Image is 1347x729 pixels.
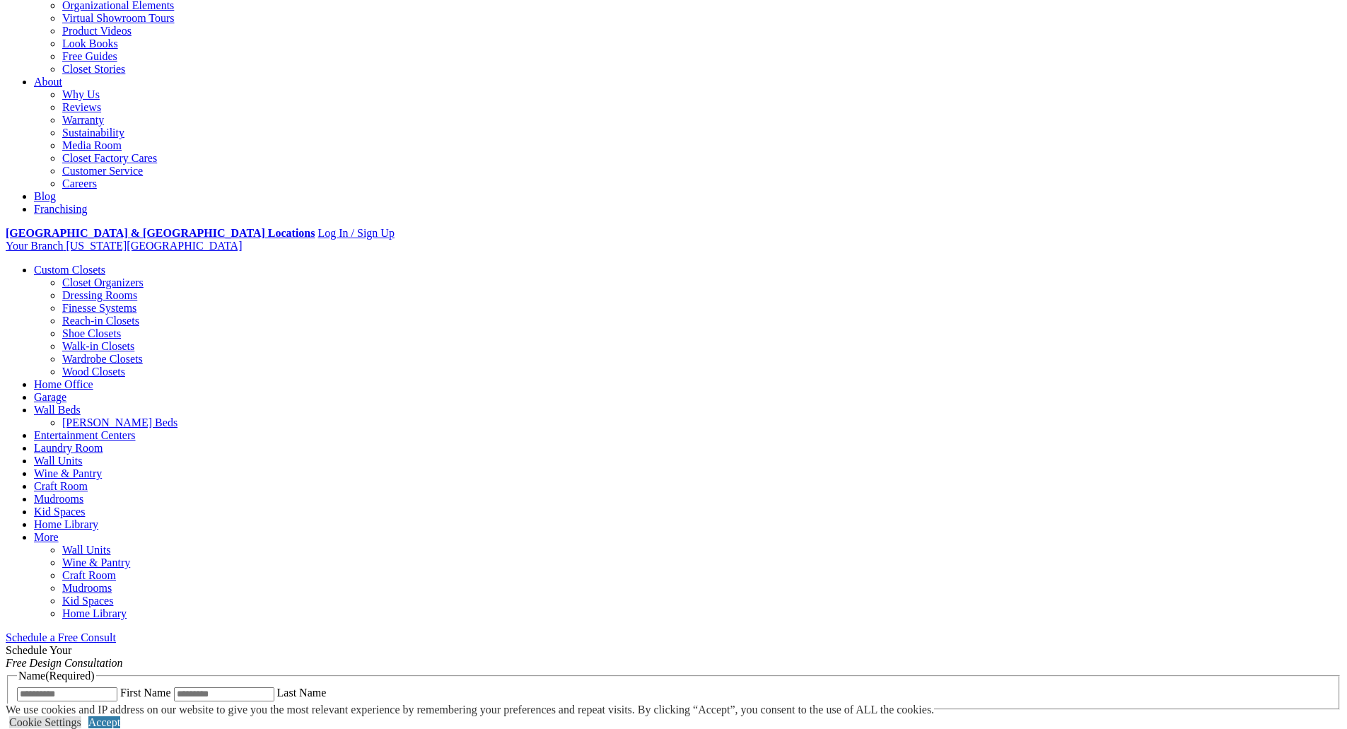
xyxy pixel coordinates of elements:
a: Schedule a Free Consult (opens a dropdown menu) [6,631,116,643]
label: First Name [120,687,171,699]
a: Free Guides [62,50,117,62]
a: Wood Closets [62,366,125,378]
a: Kid Spaces [62,595,113,607]
a: Reach-in Closets [62,315,139,327]
a: Mudrooms [62,582,112,594]
a: Craft Room [34,480,88,492]
a: Media Room [62,139,122,151]
a: Blog [34,190,56,202]
a: Garage [34,391,66,403]
a: Kid Spaces [34,506,85,518]
a: Your Branch [US_STATE][GEOGRAPHIC_DATA] [6,240,242,252]
span: Schedule Your [6,644,123,669]
em: Free Design Consultation [6,657,123,669]
a: Wall Beds [34,404,81,416]
span: Your Branch [6,240,63,252]
a: Why Us [62,88,100,100]
a: Mudrooms [34,493,83,505]
a: Wardrobe Closets [62,353,143,365]
a: Careers [62,177,97,189]
a: Closet Factory Cares [62,152,157,164]
a: Closet Stories [62,63,125,75]
a: Home Library [62,607,127,619]
a: Entertainment Centers [34,429,136,441]
a: Craft Room [62,569,116,581]
a: [GEOGRAPHIC_DATA] & [GEOGRAPHIC_DATA] Locations [6,227,315,239]
a: Home Office [34,378,93,390]
legend: Name [17,670,96,682]
label: Last Name [277,687,327,699]
a: Shoe Closets [62,327,121,339]
span: [US_STATE][GEOGRAPHIC_DATA] [66,240,242,252]
a: Wine & Pantry [62,556,130,568]
a: Wall Units [34,455,82,467]
a: Sustainability [62,127,124,139]
a: Virtual Showroom Tours [62,12,175,24]
a: Wine & Pantry [34,467,102,479]
a: Walk-in Closets [62,340,134,352]
a: Look Books [62,37,118,49]
a: Reviews [62,101,101,113]
a: Home Library [34,518,98,530]
a: Log In / Sign Up [317,227,394,239]
a: About [34,76,62,88]
span: (Required) [45,670,94,682]
a: Warranty [62,114,104,126]
a: [PERSON_NAME] Beds [62,416,177,428]
a: Cookie Settings [9,716,81,728]
a: Finesse Systems [62,302,136,314]
a: Wall Units [62,544,110,556]
a: Product Videos [62,25,132,37]
div: We use cookies and IP address on our website to give you the most relevant experience by remember... [6,704,934,716]
a: Custom Closets [34,264,105,276]
a: Customer Service [62,165,143,177]
a: Franchising [34,203,88,215]
a: Accept [88,716,120,728]
a: Closet Organizers [62,276,144,288]
a: Laundry Room [34,442,103,454]
a: More menu text will display only on big screen [34,531,59,543]
a: Dressing Rooms [62,289,137,301]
